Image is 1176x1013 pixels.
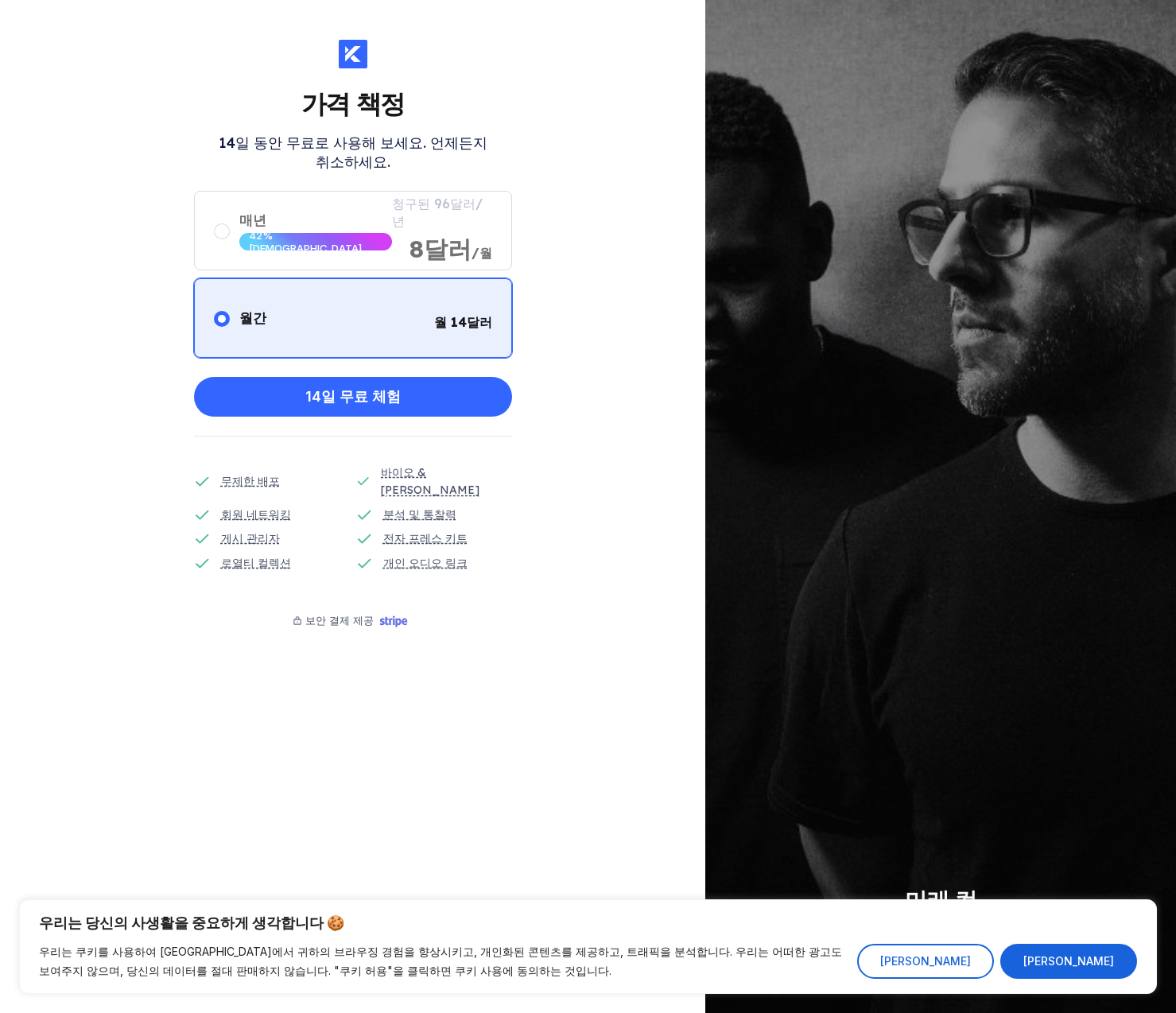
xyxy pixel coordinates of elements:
[434,314,492,330] span: 월 14달러
[210,134,496,172] h2: 14일 동안 무료로 사용해 보세요. 언제든지 취소하세요.
[383,554,468,572] div: 개인 오디오 링크
[381,464,511,499] div: 바이오 & [PERSON_NAME]
[39,942,845,980] p: 우리는 쿠키를 사용하여 [GEOGRAPHIC_DATA]에서 귀하의 브라우징 경험을 향상시키고, 개인화된 콘텐츠를 제공하고, 트래픽을 분석합니다. 우리는 어떠한 광고도 보여주지...
[409,234,492,266] div: 8달러
[305,381,401,413] div: 14일 무료 체험
[239,212,392,230] div: 매년
[1000,944,1137,979] button: 쿠키 허용
[221,554,291,572] div: 로열티 컬렉션
[301,87,404,122] h1: 가격 책정
[194,377,512,417] button: 14일 무료 체험
[383,506,456,523] div: 분석 및 통찰력
[383,530,468,547] div: 전자 프레스 키트
[221,530,280,547] div: 게시 관리자
[249,229,382,254] div: 42% [DEMOGRAPHIC_DATA]
[392,196,492,231] div: 청구된 96달러/년
[39,914,1137,933] p: 우리는 당신의 사생활을 중요하게 생각합니다 🍪
[221,506,291,523] div: 회원 네트워킹
[239,309,266,328] div: 월간
[857,944,994,979] button: 쿠키 설정
[472,245,492,261] span: /월
[221,472,280,490] div: 무제한 배포
[305,614,374,628] div: 보안 결제 제공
